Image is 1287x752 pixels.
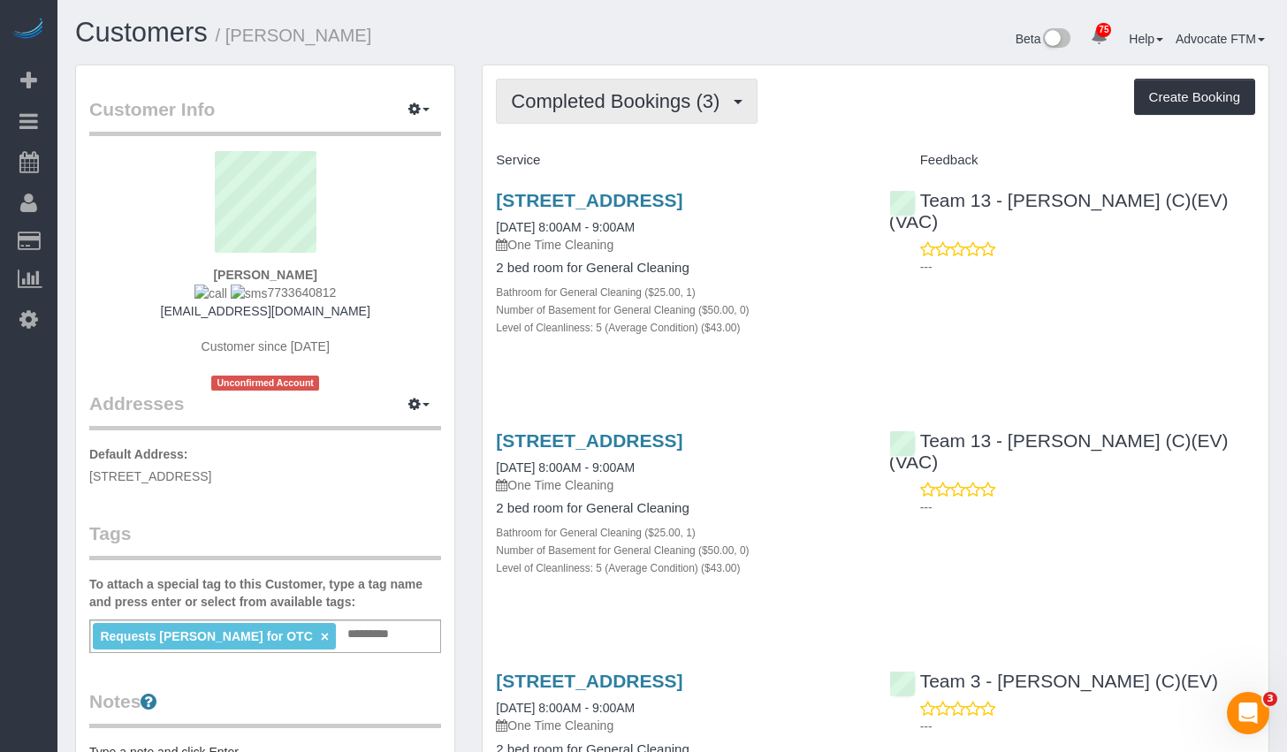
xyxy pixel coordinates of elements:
[889,153,1255,168] h4: Feedback
[889,430,1229,472] a: Team 13 - [PERSON_NAME] (C)(EV)(VAC)
[216,26,372,45] small: / [PERSON_NAME]
[889,671,1218,691] a: Team 3 - [PERSON_NAME] (C)(EV)
[496,717,862,734] p: One Time Cleaning
[496,460,635,475] a: [DATE] 8:00AM - 9:00AM
[496,544,749,557] small: Number of Basement for General Cleaning ($50.00, 0)
[920,258,1255,276] p: ---
[496,430,682,451] a: [STREET_ADDRESS]
[75,17,208,48] a: Customers
[1096,23,1111,37] span: 75
[1016,32,1070,46] a: Beta
[100,629,312,643] span: Requests [PERSON_NAME] for OTC
[496,527,695,539] small: Bathroom for General Cleaning ($25.00, 1)
[889,190,1229,232] a: Team 13 - [PERSON_NAME] (C)(EV)(VAC)
[496,304,749,316] small: Number of Basement for General Cleaning ($50.00, 0)
[89,575,441,611] label: To attach a special tag to this Customer, type a tag name and press enter or select from availabl...
[496,261,862,276] h4: 2 bed room for General Cleaning
[1263,692,1277,706] span: 3
[920,498,1255,516] p: ---
[496,562,740,574] small: Level of Cleanliness: 5 (Average Condition) ($43.00)
[202,339,330,353] span: Customer since [DATE]
[496,236,862,254] p: One Time Cleaning
[496,322,740,334] small: Level of Cleanliness: 5 (Average Condition) ($43.00)
[194,285,227,302] img: call
[89,688,441,728] legend: Notes
[496,671,682,691] a: [STREET_ADDRESS]
[89,96,441,136] legend: Customer Info
[213,268,316,282] strong: [PERSON_NAME]
[231,285,268,302] img: sms
[321,629,329,644] a: ×
[496,476,862,494] p: One Time Cleaning
[11,18,46,42] img: Automaid Logo
[1227,692,1269,734] iframe: Intercom live chat
[920,718,1255,735] p: ---
[496,190,682,210] a: [STREET_ADDRESS]
[496,153,862,168] h4: Service
[161,304,370,318] a: [EMAIL_ADDRESS][DOMAIN_NAME]
[1129,32,1163,46] a: Help
[1176,32,1265,46] a: Advocate FTM
[1041,28,1070,51] img: New interface
[496,701,635,715] a: [DATE] 8:00AM - 9:00AM
[496,501,862,516] h4: 2 bed room for General Cleaning
[496,220,635,234] a: [DATE] 8:00AM - 9:00AM
[89,445,188,463] label: Default Address:
[496,286,695,299] small: Bathroom for General Cleaning ($25.00, 1)
[211,376,319,391] span: Unconfirmed Account
[1134,79,1255,116] button: Create Booking
[1082,18,1116,57] a: 75
[89,469,211,483] span: [STREET_ADDRESS]
[194,285,336,300] span: 7733640812
[496,79,758,124] button: Completed Bookings (3)
[511,90,728,112] span: Completed Bookings (3)
[89,520,441,560] legend: Tags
